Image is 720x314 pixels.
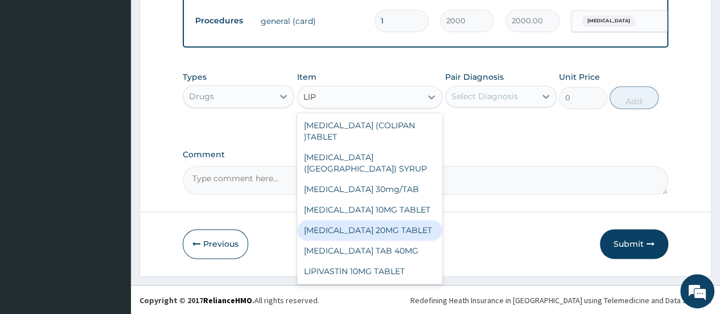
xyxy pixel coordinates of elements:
strong: Copyright © 2017 . [139,295,254,305]
label: Types [183,72,207,82]
label: Unit Price [559,71,600,83]
div: Select Diagnosis [451,91,518,102]
button: Submit [600,229,668,259]
a: RelianceHMO [203,295,252,305]
div: [MEDICAL_DATA] ([GEOGRAPHIC_DATA]) SYRUP [297,147,443,179]
textarea: Type your message and hit 'Enter' [6,200,217,240]
button: Previous [183,229,248,259]
td: Procedures [190,10,255,31]
footer: All rights reserved. [131,285,720,314]
div: [MEDICAL_DATA] 10MG TABLET [297,199,443,220]
div: Minimize live chat window [187,6,214,33]
div: [MEDICAL_DATA] (COLIPAN )TABLET [297,115,443,147]
img: d_794563401_company_1708531726252_794563401 [21,57,46,85]
div: LIPIVASTIN 10MG TABLET [297,261,443,282]
td: general (card) [255,10,369,32]
span: We're online! [66,88,157,203]
div: [MEDICAL_DATA] TAB 40MG [297,240,443,261]
div: Chat with us now [59,64,191,79]
div: Drugs [189,91,214,102]
div: [MEDICAL_DATA] 30mg/TAB [297,179,443,199]
div: [MEDICAL_DATA] 20MG TABLET [297,220,443,240]
div: LIPIVASTIN 20MG TABLET [297,282,443,302]
label: Pair Diagnosis [445,71,504,83]
span: [MEDICAL_DATA] [582,15,635,27]
label: Item [297,71,316,83]
button: Add [610,86,658,109]
label: Comment [183,150,668,160]
div: Redefining Heath Insurance in [GEOGRAPHIC_DATA] using Telemedicine and Data Science! [410,294,711,305]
